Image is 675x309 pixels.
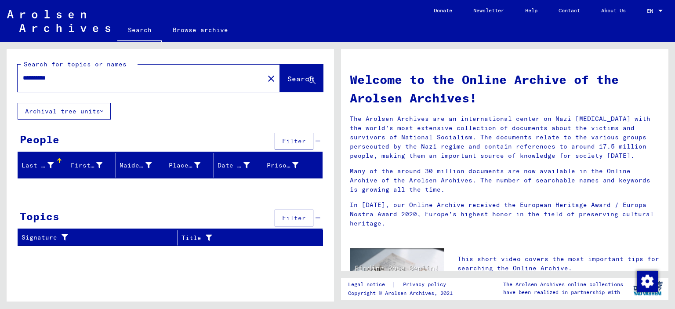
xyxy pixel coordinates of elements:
[218,158,263,172] div: Date of Birth
[214,153,263,178] mat-header-cell: Date of Birth
[350,70,660,107] h1: Welcome to the Online Archive of the Arolsen Archives!
[457,254,660,273] p: This short video covers the most important tips for searching the Online Archive.
[348,280,457,289] div: |
[22,158,67,172] div: Last Name
[67,153,116,178] mat-header-cell: First Name
[18,153,67,178] mat-header-cell: Last Name
[181,233,301,243] div: Title
[348,280,392,289] a: Legal notice
[263,153,323,178] mat-header-cell: Prisoner #
[282,214,306,222] span: Filter
[7,10,110,32] img: Arolsen_neg.svg
[503,280,623,288] p: The Arolsen Archives online collections
[22,231,178,245] div: Signature
[181,231,312,245] div: Title
[287,74,314,83] span: Search
[71,158,116,172] div: First Name
[266,73,276,84] mat-icon: close
[631,277,664,299] img: yv_logo.png
[350,200,660,228] p: In [DATE], our Online Archive received the European Heritage Award / Europa Nostra Award 2020, Eu...
[275,133,313,149] button: Filter
[350,167,660,194] p: Many of the around 30 million documents are now available in the Online Archive of the Arolsen Ar...
[350,248,444,300] img: video.jpg
[169,161,201,170] div: Place of Birth
[162,19,239,40] a: Browse archive
[22,161,54,170] div: Last Name
[20,131,59,147] div: People
[267,158,312,172] div: Prisoner #
[169,158,214,172] div: Place of Birth
[282,137,306,145] span: Filter
[503,288,623,296] p: have been realized in partnership with
[218,161,250,170] div: Date of Birth
[280,65,323,92] button: Search
[20,208,59,224] div: Topics
[71,161,103,170] div: First Name
[24,60,127,68] mat-label: Search for topics or names
[350,114,660,160] p: The Arolsen Archives are an international center on Nazi [MEDICAL_DATA] with the world’s most ext...
[267,161,299,170] div: Prisoner #
[22,233,167,242] div: Signature
[18,103,111,120] button: Archival tree units
[636,270,657,291] div: Zustimmung ändern
[396,280,457,289] a: Privacy policy
[120,161,152,170] div: Maiden Name
[262,69,280,87] button: Clear
[348,289,457,297] p: Copyright © Arolsen Archives, 2021
[647,7,653,14] mat-select-trigger: EN
[120,158,165,172] div: Maiden Name
[165,153,214,178] mat-header-cell: Place of Birth
[275,210,313,226] button: Filter
[637,271,658,292] img: Zustimmung ändern
[116,153,165,178] mat-header-cell: Maiden Name
[117,19,162,42] a: Search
